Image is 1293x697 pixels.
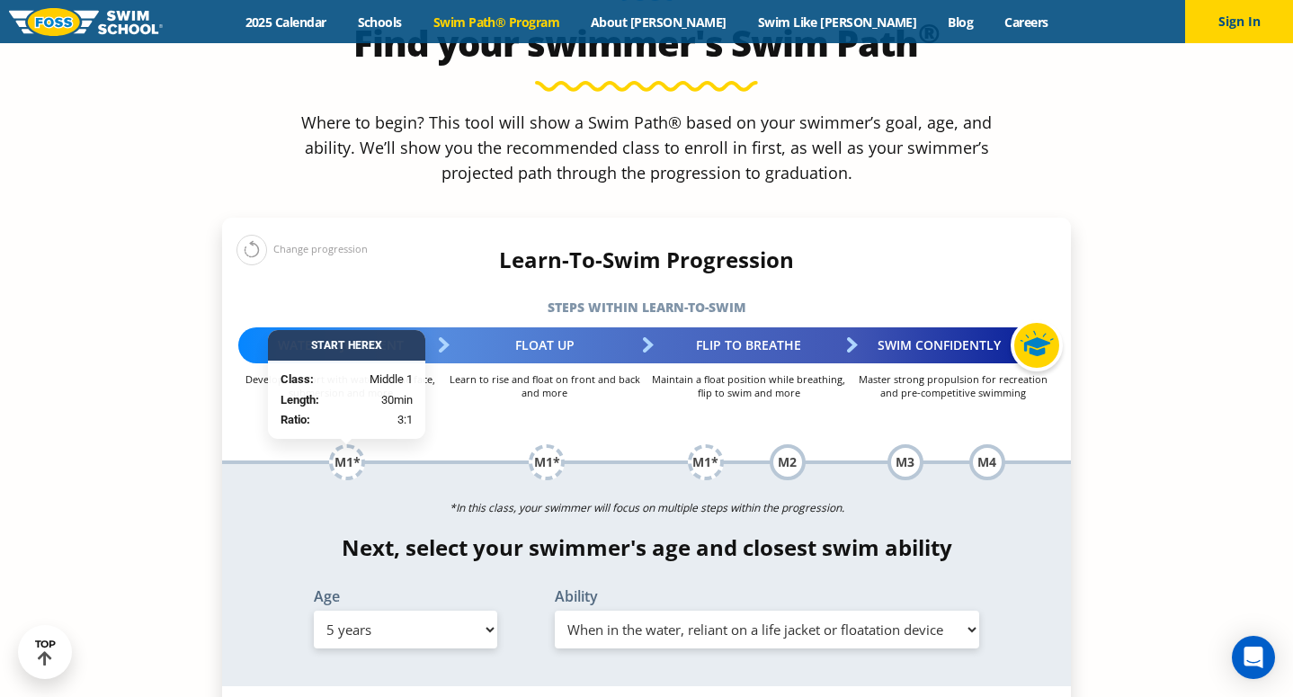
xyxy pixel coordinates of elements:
sup: ® [918,14,940,51]
img: FOSS Swim School Logo [9,8,163,36]
div: Change progression [236,234,368,265]
a: Blog [932,13,989,31]
a: Schools [342,13,417,31]
strong: Class: [281,372,314,386]
p: Where to begin? This tool will show a Swim Path® based on your swimmer’s goal, age, and ability. ... [294,110,999,185]
label: Ability [555,589,979,603]
h4: Learn-To-Swim Progression [222,247,1071,273]
div: Float Up [442,327,646,363]
span: X [375,339,382,352]
a: Swim Path® Program [417,13,575,31]
div: Open Intercom Messenger [1232,636,1275,679]
p: *In this class, your swimmer will focus on multiple steps within the progression. [222,496,1071,521]
strong: Ratio: [281,413,310,426]
h2: Find your swimmer's Swim Path [222,22,1071,65]
p: Learn to rise and float on front and back and more [442,372,646,399]
div: TOP [35,639,56,666]
a: Swim Like [PERSON_NAME] [742,13,932,31]
span: 3:1 [397,411,413,429]
div: Swim Confidently [851,327,1055,363]
a: Careers [989,13,1064,31]
div: Flip to Breathe [646,327,851,363]
div: M4 [969,444,1005,480]
span: 30min [381,390,413,408]
div: M2 [770,444,806,480]
h4: Next, select your swimmer's age and closest swim ability [222,535,1071,560]
span: Middle 1 [370,371,413,389]
a: About [PERSON_NAME] [575,13,743,31]
p: Maintain a float position while breathing, flip to swim and more [646,372,851,399]
strong: Length: [281,392,319,406]
a: 2025 Calendar [229,13,342,31]
p: Master strong propulsion for recreation and pre-competitive swimming [851,372,1055,399]
h5: Steps within Learn-to-Swim [222,295,1071,320]
div: M3 [887,444,923,480]
div: Start Here [268,330,425,361]
label: Age [314,589,497,603]
div: Water Adjustment [238,327,442,363]
p: Develop comfort with water on the face, submersion and more [238,372,442,399]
